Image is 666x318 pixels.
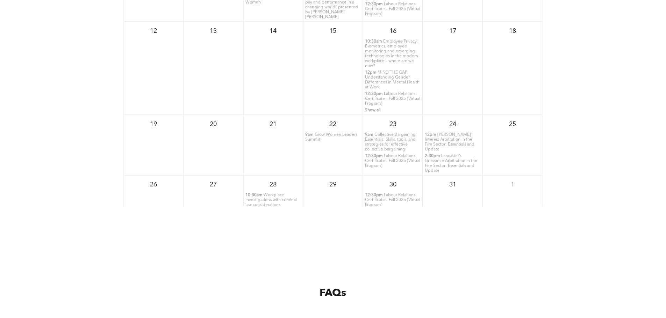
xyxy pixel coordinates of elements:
[425,154,477,173] span: Lancaster’s Grievance Arbitration in the Fire Sector: Essentials and Update
[365,2,383,7] span: 12:30pm
[365,70,377,75] span: 12pm
[147,178,160,191] p: 26
[446,25,459,37] p: 17
[365,39,418,68] span: Employee Privacy: Biometrics, employee monitoring and emerging technologies in the modern workpla...
[245,193,263,198] span: 10:30am
[365,154,383,158] span: 12:30pm
[245,193,297,207] span: Workplace investigations with criminal law considerations
[207,118,220,131] p: 20
[425,133,474,151] span: [PERSON_NAME] Interest Arbitration in the Fire Sector: Essentials and Update
[365,39,382,44] span: 10:30am
[305,133,357,142] span: Grow Women Leaders Summit
[387,118,399,131] p: 23
[365,108,381,112] span: Show all
[147,118,160,131] p: 19
[425,132,436,137] span: 12pm
[365,71,420,89] span: MIND THE GAP: Understanding Gender Differences in Mental Health at Work
[365,91,383,96] span: 12:30pm
[506,118,519,131] p: 25
[365,132,373,137] span: 9am
[147,25,160,37] p: 12
[207,25,220,37] p: 13
[506,178,519,191] p: 1
[387,178,399,191] p: 30
[327,178,339,191] p: 29
[327,25,339,37] p: 15
[267,25,279,37] p: 14
[365,193,420,207] span: Labour Relations Certificate – Fall 2025 (Virtual Program)
[425,154,440,158] span: 2:30pm
[207,178,220,191] p: 27
[365,133,416,151] span: Collective Bargaining Essentials: Skills, tools, and strategies for effective collective bargaining
[327,118,339,131] p: 22
[387,25,399,37] p: 16
[365,92,420,106] span: Labour Relations Certificate – Fall 2025 (Virtual Program)
[365,2,420,16] span: Labour Relations Certificate – Fall 2025 (Virtual Program)
[267,178,279,191] p: 28
[267,118,279,131] p: 21
[320,288,346,298] span: FAQs
[365,154,420,168] span: Labour Relations Certificate – Fall 2025 (Virtual Program)
[446,178,459,191] p: 31
[305,132,314,137] span: 9am
[365,193,383,198] span: 12:30pm
[446,118,459,131] p: 24
[506,25,519,37] p: 18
